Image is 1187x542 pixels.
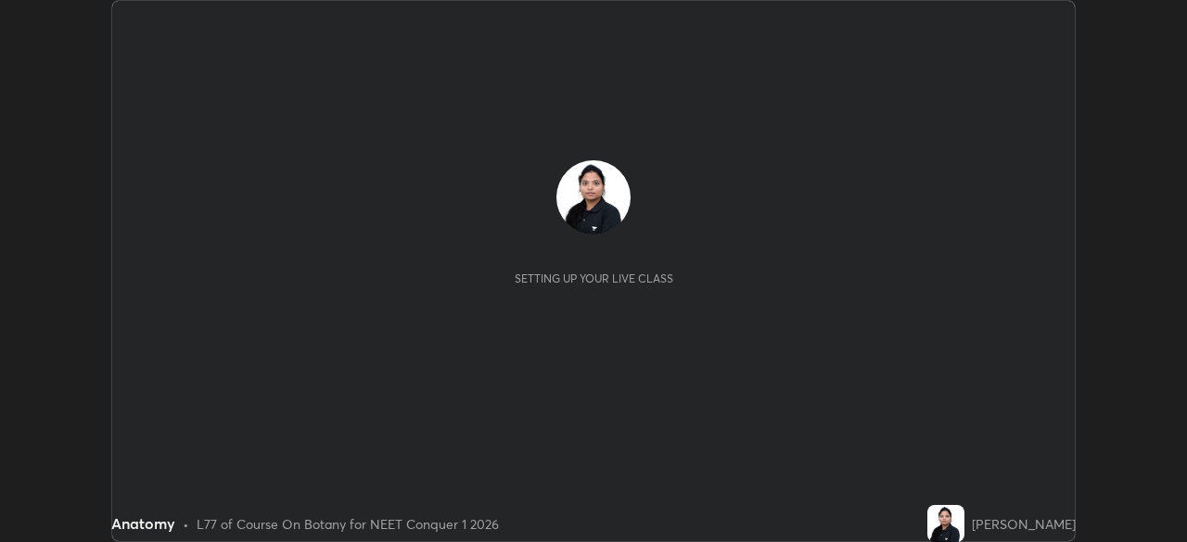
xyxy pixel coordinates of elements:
[183,514,189,534] div: •
[197,514,499,534] div: L77 of Course On Botany for NEET Conquer 1 2026
[972,514,1076,534] div: [PERSON_NAME]
[111,512,175,535] div: Anatomy
[927,505,964,542] img: f7eccc8ec5de4befb7241ed3494b9f8e.jpg
[556,160,631,234] img: f7eccc8ec5de4befb7241ed3494b9f8e.jpg
[515,271,673,285] div: Setting up your live class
